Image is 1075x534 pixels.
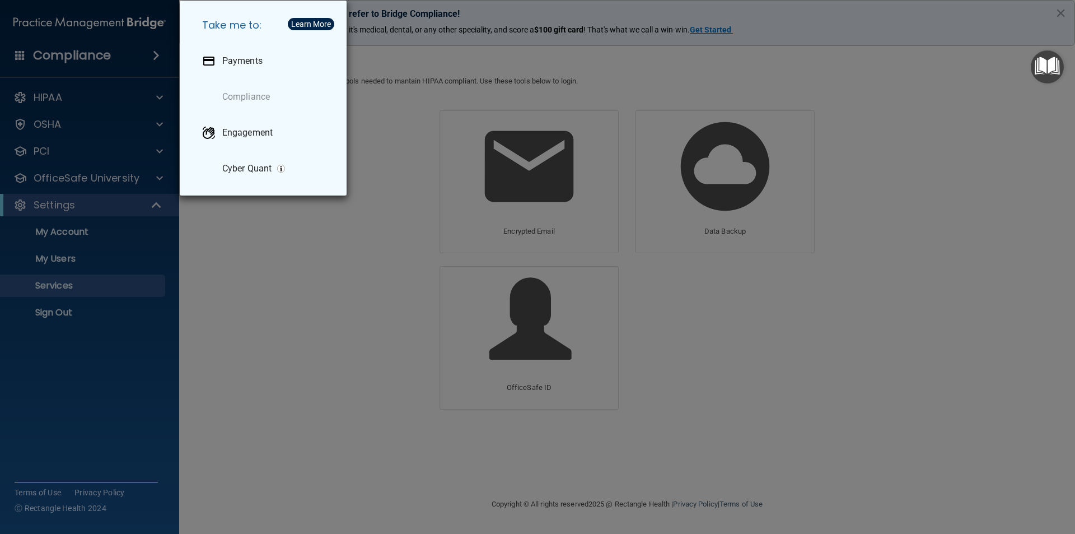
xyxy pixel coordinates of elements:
a: Engagement [193,117,338,148]
p: Engagement [222,127,273,138]
button: Learn More [288,18,334,30]
button: Open Resource Center [1031,50,1064,83]
p: Payments [222,55,263,67]
a: Cyber Quant [193,153,338,184]
div: Learn More [291,20,331,28]
p: Cyber Quant [222,163,272,174]
a: Payments [193,45,338,77]
a: Compliance [193,81,338,113]
h5: Take me to: [193,10,338,41]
